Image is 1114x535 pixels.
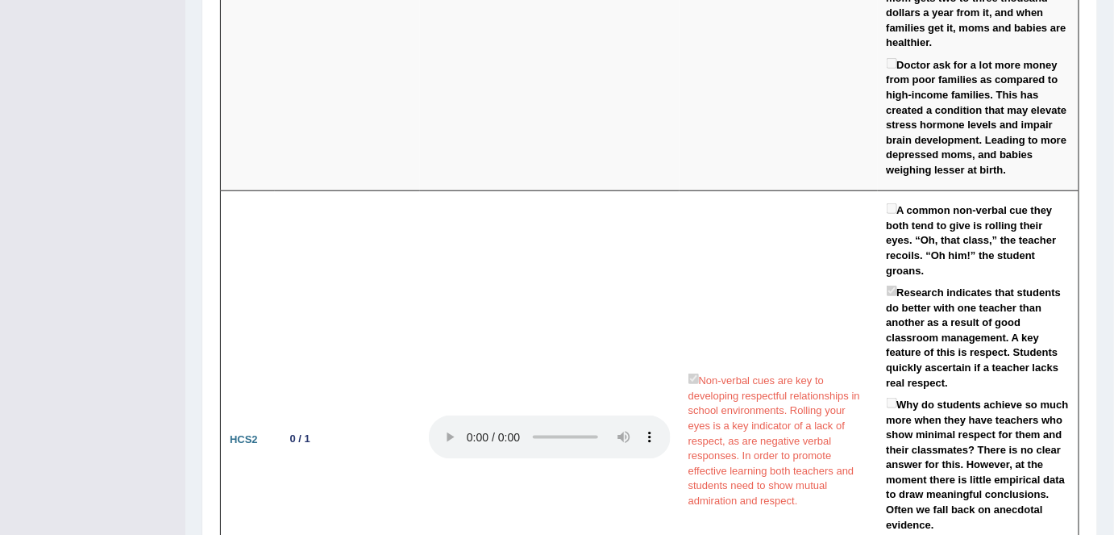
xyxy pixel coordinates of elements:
label: Why do students achieve so much more when they have teachers who show minimal respect for them an... [887,395,1070,533]
input: Research indicates that students do better with one teacher than another as a result of good clas... [887,286,897,296]
input: Why do students achieve so much more when they have teachers who show minimal respect for them an... [887,398,897,408]
label: Doctor ask for a lot more money from poor families as compared to high-income families. This has ... [887,55,1070,178]
input: A common non-verbal cue they both tend to give is rolling their eyes. “Oh, that class,” the teach... [887,203,897,214]
div: 0 / 1 [284,431,317,448]
label: Research indicates that students do better with one teacher than another as a result of good clas... [887,282,1070,391]
input: Doctor ask for a lot more money from poor families as compared to high-income families. This has ... [887,58,897,69]
label: A common non-verbal cue they both tend to give is rolling their eyes. “Oh, that class,” the teach... [887,200,1070,278]
b: HCS2 [230,433,258,445]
